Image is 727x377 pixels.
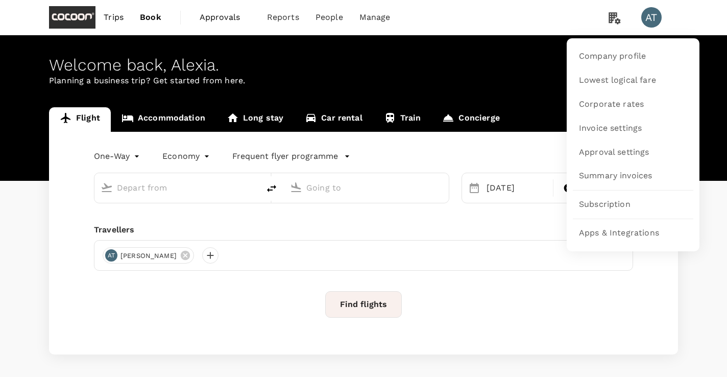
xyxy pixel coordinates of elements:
[294,107,373,132] a: Car rental
[49,6,95,29] img: Cocoon Capital
[114,251,183,261] span: [PERSON_NAME]
[573,221,693,245] a: Apps & Integrations
[641,7,662,28] div: AT
[482,178,551,198] div: [DATE]
[140,11,161,23] span: Book
[105,249,117,262] div: AT
[306,180,427,196] input: Going to
[94,148,142,164] div: One-Way
[111,107,216,132] a: Accommodation
[579,51,646,62] span: Company profile
[579,227,659,239] span: Apps & Integrations
[573,92,693,116] a: Corporate rates
[359,11,391,23] span: Manage
[49,75,678,87] p: Planning a business trip? Get started from here.
[232,150,338,162] p: Frequent flyer programme
[573,140,693,164] a: Approval settings
[579,123,642,134] span: Invoice settings
[325,291,402,318] button: Find flights
[442,186,444,188] button: Open
[216,107,294,132] a: Long stay
[573,68,693,92] a: Lowest logical fare
[579,99,644,110] span: Corporate rates
[579,170,652,182] span: Summary invoices
[573,116,693,140] a: Invoice settings
[104,11,124,23] span: Trips
[49,56,678,75] div: Welcome back , Alexia .
[373,107,432,132] a: Train
[316,11,343,23] span: People
[579,147,649,158] span: Approval settings
[232,150,350,162] button: Frequent flyer programme
[200,11,251,23] span: Approvals
[259,176,284,201] button: delete
[162,148,212,164] div: Economy
[49,107,111,132] a: Flight
[267,11,299,23] span: Reports
[579,75,656,86] span: Lowest logical fare
[252,186,254,188] button: Open
[579,199,631,210] span: Subscription
[573,44,693,68] a: Company profile
[103,247,194,264] div: AT[PERSON_NAME]
[573,193,693,217] a: Subscription
[117,180,238,196] input: Depart from
[573,164,693,188] a: Summary invoices
[94,224,633,236] div: Travellers
[431,107,510,132] a: Concierge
